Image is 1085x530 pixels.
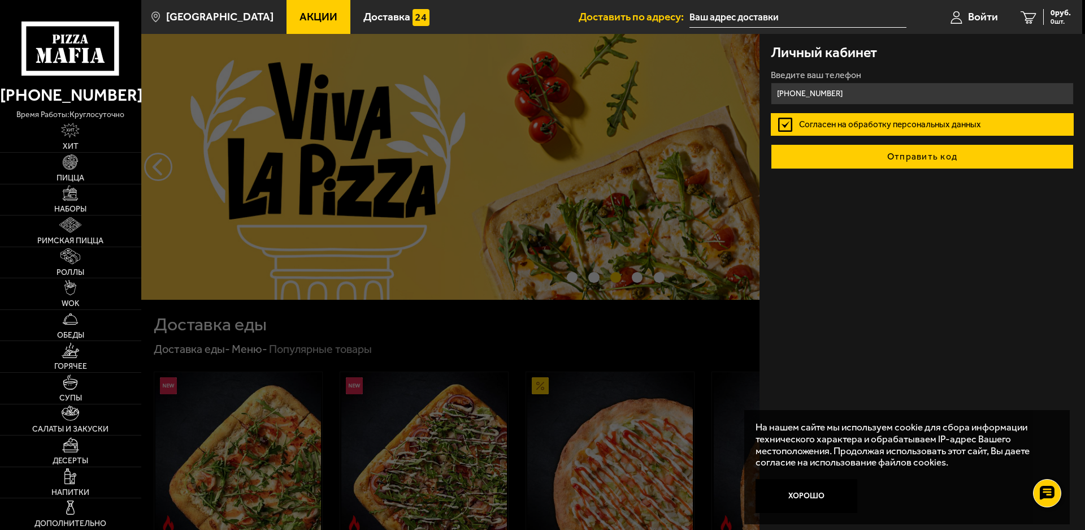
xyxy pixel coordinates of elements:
span: WOK [62,300,79,308]
span: Доставка [363,11,410,22]
span: 0 руб. [1051,9,1071,17]
button: Отправить код [771,144,1074,169]
span: Обеды [57,331,84,339]
span: [GEOGRAPHIC_DATA] [166,11,274,22]
span: Наборы [54,205,86,213]
span: Супы [59,394,82,402]
span: Войти [968,11,998,22]
span: Акции [300,11,337,22]
label: Согласен на обработку персональных данных [771,113,1074,136]
span: Роллы [57,269,84,277]
img: 15daf4d41897b9f0e9f617042186c801.svg [413,9,429,26]
input: Ваш адрес доставки [689,7,906,28]
span: 0 шт. [1051,18,1071,25]
label: Введите ваш телефон [771,71,1074,80]
span: Десерты [53,457,88,465]
span: Напитки [51,489,89,497]
span: Пицца [57,174,84,182]
h3: Личный кабинет [771,45,877,59]
p: На нашем сайте мы используем cookie для сбора информации технического характера и обрабатываем IP... [756,421,1052,468]
span: Салаты и закуски [32,425,108,433]
span: Дополнительно [34,520,106,528]
button: Хорошо [756,479,857,513]
span: Доставить по адресу: [579,11,689,22]
span: Римская пицца [37,237,103,245]
span: Горячее [54,363,87,370]
span: Хит [63,143,79,150]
